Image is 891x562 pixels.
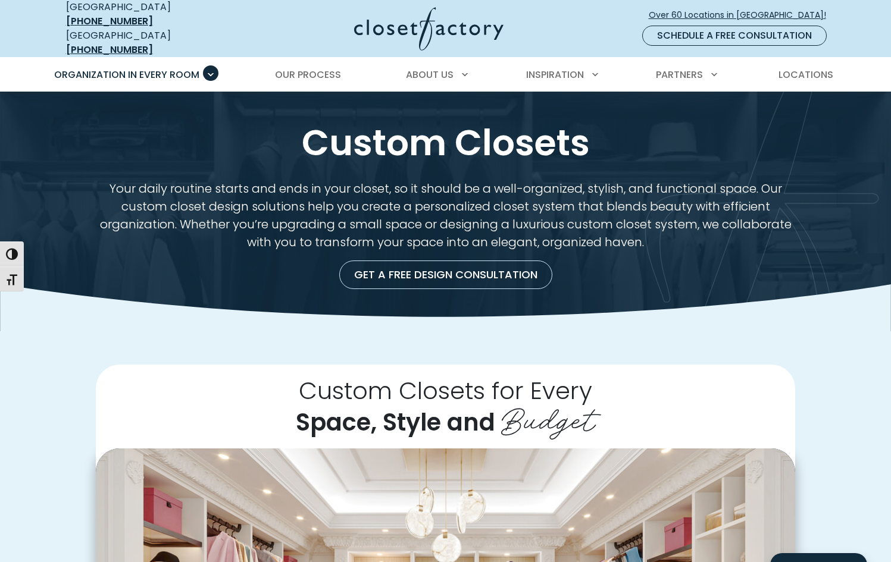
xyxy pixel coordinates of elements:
span: Organization in Every Room [54,68,199,81]
span: Space, Style and [296,405,495,438]
span: Budget [501,393,595,441]
a: [PHONE_NUMBER] [66,14,153,28]
div: [GEOGRAPHIC_DATA] [66,29,239,57]
span: Our Process [275,68,341,81]
span: Inspiration [526,68,584,81]
h1: Custom Closets [64,120,828,165]
p: Your daily routine starts and ends in your closet, so it should be a well-organized, stylish, and... [96,180,795,251]
a: Get a Free Design Consultation [339,260,552,289]
a: Schedule a Free Consultation [642,26,827,46]
span: Custom Closets for Every [299,374,592,407]
span: About Us [406,68,454,81]
a: Over 60 Locations in [GEOGRAPHIC_DATA]! [648,5,836,26]
span: Locations [779,68,833,81]
nav: Primary Menu [46,58,846,92]
span: Partners [656,68,703,81]
span: Over 60 Locations in [GEOGRAPHIC_DATA]! [649,9,836,21]
img: Closet Factory Logo [354,7,504,51]
a: [PHONE_NUMBER] [66,43,153,56]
